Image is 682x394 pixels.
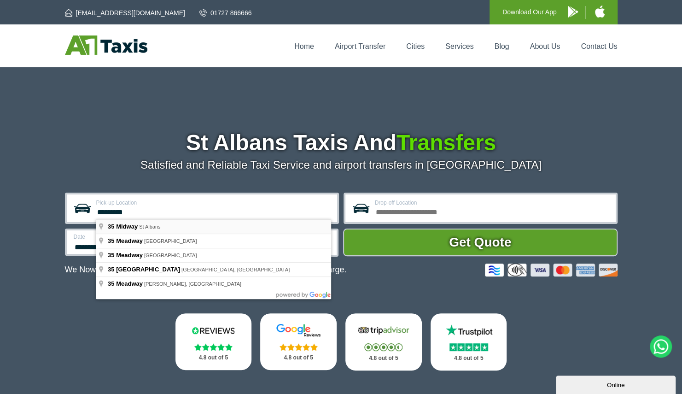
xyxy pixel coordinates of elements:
a: Cities [406,42,425,50]
img: Credit And Debit Cards [485,264,618,276]
a: Google Stars 4.8 out of 5 [260,313,337,370]
img: Stars [364,343,402,351]
img: A1 Taxis St Albans LTD [65,35,147,55]
img: Stars [449,343,488,351]
span: Meadway [116,237,143,244]
a: Tripadvisor Stars 4.8 out of 5 [345,313,422,370]
img: Tripadvisor [356,323,411,337]
a: Airport Transfer [335,42,385,50]
a: [EMAIL_ADDRESS][DOMAIN_NAME] [65,8,185,18]
span: 35 [108,266,114,273]
p: 4.8 out of 5 [441,353,497,364]
span: 35 [108,252,114,259]
span: [GEOGRAPHIC_DATA] [116,266,180,273]
span: 35 [108,223,114,230]
img: A1 Taxis Android App [568,6,578,18]
a: Home [294,42,314,50]
span: [PERSON_NAME], [GEOGRAPHIC_DATA] [144,281,241,287]
span: Meadway [116,252,143,259]
a: Blog [494,42,509,50]
a: About Us [530,42,560,50]
a: 01727 866666 [199,8,252,18]
label: Date [74,234,192,240]
p: 4.8 out of 5 [356,353,412,364]
iframe: chat widget [556,374,677,394]
span: St Albans [139,224,160,229]
label: Drop-off Location [375,200,610,206]
img: Stars [280,343,318,351]
span: [GEOGRAPHIC_DATA] [144,253,197,258]
p: 4.8 out of 5 [270,352,326,364]
span: 35 [108,280,114,287]
p: Satisfied and Reliable Taxi Service and airport transfers in [GEOGRAPHIC_DATA] [65,159,618,171]
img: Stars [194,343,233,351]
a: Services [445,42,473,50]
a: Trustpilot Stars 4.8 out of 5 [431,313,507,370]
img: Trustpilot [441,323,496,337]
img: A1 Taxis iPhone App [595,6,605,18]
span: Meadway [116,280,143,287]
a: Reviews.io Stars 4.8 out of 5 [175,313,252,370]
label: Pick-up Location [96,200,332,206]
a: Contact Us [581,42,617,50]
button: Get Quote [343,229,618,256]
h1: St Albans Taxis And [65,132,618,154]
span: Transfers [396,130,496,155]
p: 4.8 out of 5 [186,352,242,364]
img: Reviews.io [186,323,241,337]
span: [GEOGRAPHIC_DATA] [144,238,197,244]
p: Download Our App [502,6,557,18]
span: [GEOGRAPHIC_DATA], [GEOGRAPHIC_DATA] [181,267,290,272]
span: 35 [108,237,114,244]
p: We Now Accept Card & Contactless Payment In [65,265,347,275]
span: Midway [116,223,138,230]
img: Google [271,323,326,337]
